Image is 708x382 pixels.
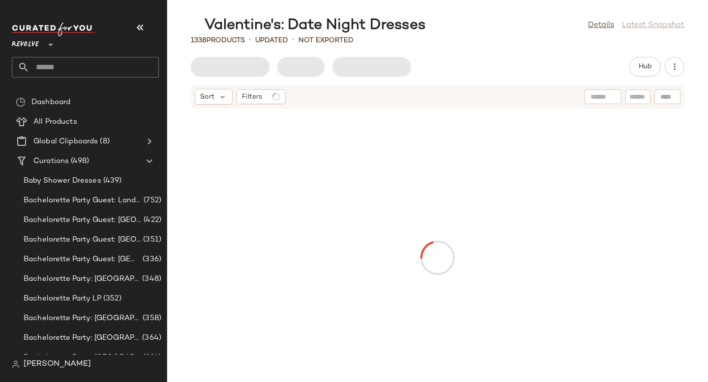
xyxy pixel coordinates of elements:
[142,195,161,206] span: (752)
[24,293,101,304] span: Bachelorette Party LP
[140,273,161,285] span: (348)
[140,332,161,344] span: (364)
[141,254,161,265] span: (336)
[242,92,262,102] span: Filters
[12,360,20,368] img: svg%3e
[69,156,89,167] span: (498)
[12,33,39,51] span: Revolve
[191,16,426,35] div: Valentine's: Date Night Dresses
[141,313,161,324] span: (358)
[31,97,70,108] span: Dashboard
[24,273,140,285] span: Bachelorette Party: [GEOGRAPHIC_DATA]
[24,332,140,344] span: Bachelorette Party: [GEOGRAPHIC_DATA]
[24,234,141,246] span: Bachelorette Party Guest: [GEOGRAPHIC_DATA]
[292,34,295,46] span: •
[638,63,652,71] span: Hub
[16,97,26,107] img: svg%3e
[24,195,142,206] span: Bachelorette Party Guest: Landing Page
[141,234,161,246] span: (351)
[200,92,214,102] span: Sort
[298,35,354,46] p: Not Exported
[12,23,95,36] img: cfy_white_logo.C9jOOHJF.svg
[33,136,98,147] span: Global Clipboards
[24,358,91,370] span: [PERSON_NAME]
[101,175,122,187] span: (439)
[24,352,141,363] span: Bachelorette Party: [GEOGRAPHIC_DATA]
[142,215,161,226] span: (422)
[101,293,121,304] span: (352)
[24,175,101,187] span: Baby Shower Dresses
[255,35,288,46] p: updated
[33,156,69,167] span: Curations
[191,35,245,46] div: Products
[141,352,161,363] span: (324)
[24,254,141,265] span: Bachelorette Party Guest: [GEOGRAPHIC_DATA]
[191,37,206,44] span: 1338
[629,57,661,77] button: Hub
[24,215,142,226] span: Bachelorette Party Guest: [GEOGRAPHIC_DATA]
[588,20,614,31] a: Details
[249,34,251,46] span: •
[24,313,141,324] span: Bachelorette Party: [GEOGRAPHIC_DATA]
[33,116,77,128] span: All Products
[98,136,109,147] span: (8)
